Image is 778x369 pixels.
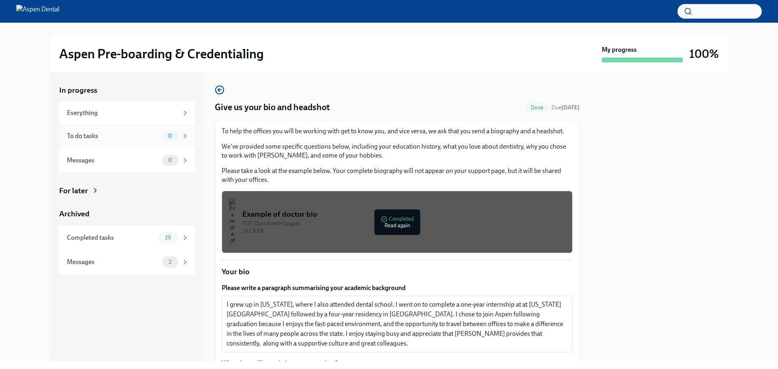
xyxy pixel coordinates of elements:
[67,156,159,165] div: Messages
[215,101,330,113] h4: Give us your bio and headshot
[59,186,195,196] a: For later
[67,132,159,141] div: To do tasks
[67,233,155,242] div: Completed tasks
[160,235,176,241] span: 19
[242,220,566,227] div: PDF Document • 1 pages
[59,46,264,62] h2: Aspen Pre-boarding & Credentialing
[222,284,573,292] label: Please write a paragraph summarising your academic background
[163,157,177,163] span: 0
[551,104,579,111] span: July 20th, 2025 10:00
[222,267,573,277] p: Your bio
[222,142,573,160] p: We've provided some specific questions below, including your education history, what you love abo...
[67,258,159,267] div: Messages
[59,85,195,96] a: In progress
[163,133,177,139] span: 0
[242,227,566,235] div: 152.8 KB
[59,148,195,173] a: Messages0
[229,198,236,246] img: Example of doctor bio
[227,300,568,348] textarea: I grew up in [US_STATE], where I also attended dental school. I went on to complete a one-year in...
[16,5,60,18] img: Aspen Dental
[562,104,579,111] strong: [DATE]
[59,102,195,124] a: Everything
[59,226,195,250] a: Completed tasks19
[222,166,573,184] p: Please take a look at the example below. Your complete biography will not appear on your support ...
[59,124,195,148] a: To do tasks0
[526,105,548,111] span: Done
[602,45,637,54] strong: My progress
[551,104,579,111] span: Due
[164,259,176,265] span: 2
[67,109,178,117] div: Everything
[59,186,88,196] div: For later
[689,47,719,61] h3: 100%
[242,209,566,220] div: Example of doctor bio
[222,127,573,136] p: To help the offices you will be working with get to know you, and vice versa, we ask that you sen...
[222,191,573,253] button: Example of doctor bioPDF Document•1 pages152.8 KBCompletedRead again
[59,250,195,274] a: Messages2
[222,359,573,368] label: What do you like to do in your spare time?
[59,209,195,219] a: Archived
